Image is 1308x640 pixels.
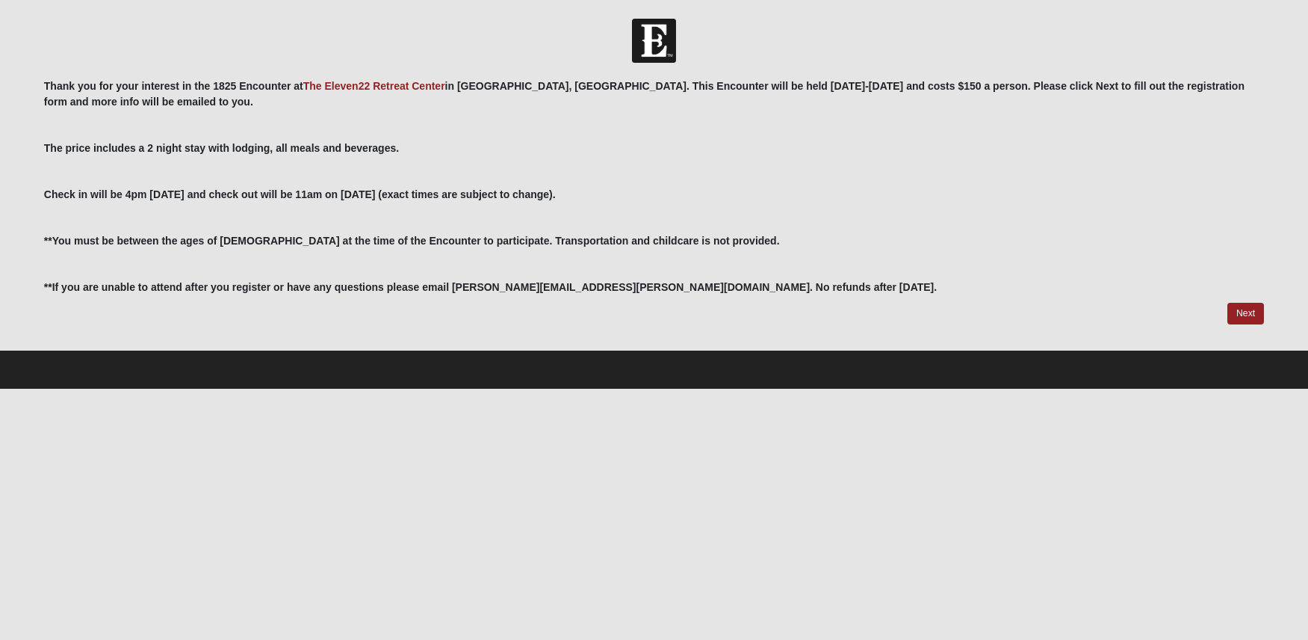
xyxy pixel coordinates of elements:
b: Check in will be 4pm [DATE] and check out will be 11am on [DATE] (exact times are subject to chan... [44,188,556,200]
b: **You must be between the ages of [DEMOGRAPHIC_DATA] at the time of the Encounter to participate.... [44,235,780,247]
b: The price includes a 2 night stay with lodging, all meals and beverages. [44,142,399,154]
img: Church of Eleven22 Logo [632,19,676,63]
b: **If you are unable to attend after you register or have any questions please email [PERSON_NAME]... [44,281,937,293]
b: Thank you for your interest in the 1825 Encounter at in [GEOGRAPHIC_DATA], [GEOGRAPHIC_DATA]. Thi... [44,80,1245,108]
a: The Eleven22 Retreat Center [303,80,445,92]
a: Next [1227,303,1264,324]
